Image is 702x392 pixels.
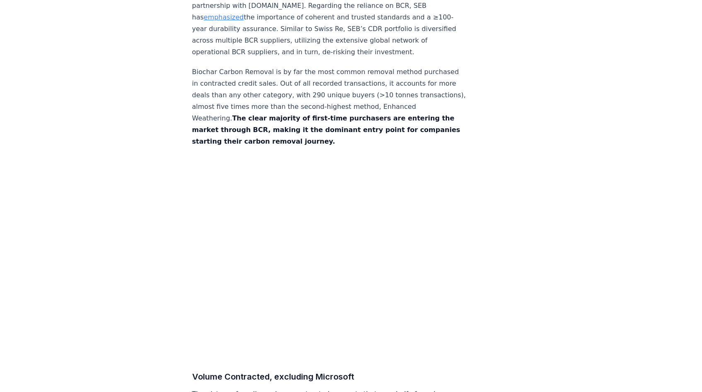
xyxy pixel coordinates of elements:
[192,156,466,357] iframe: Column Chart
[192,66,466,147] p: Biochar Carbon Removal is by far the most common removal method purchased in contracted credit sa...
[192,114,461,145] strong: The clear majority of first-time purchasers are entering the market through BCR, making it the do...
[204,13,244,21] a: emphasized
[192,370,466,383] h3: Volume Contracted, excluding Microsoft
